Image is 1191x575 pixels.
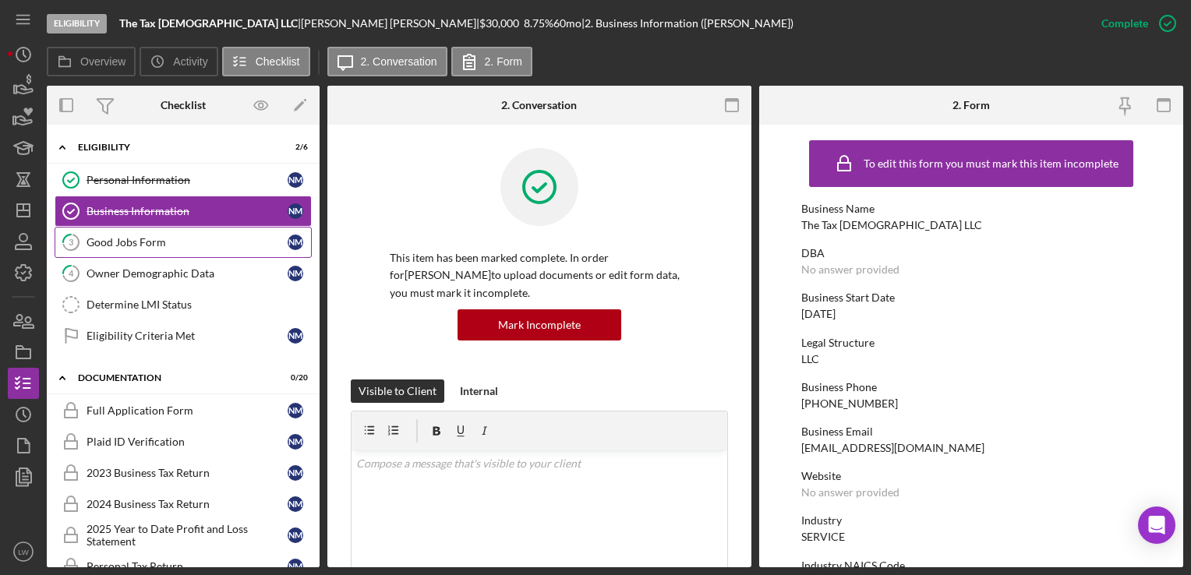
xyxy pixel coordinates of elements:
div: 60 mo [553,17,581,30]
text: LW [18,548,30,556]
div: Eligibility [78,143,269,152]
div: [EMAIL_ADDRESS][DOMAIN_NAME] [801,442,984,454]
div: No answer provided [801,263,899,276]
div: Good Jobs Form [87,236,288,249]
span: $30,000 [479,16,519,30]
div: N M [288,266,303,281]
tspan: 3 [69,237,73,247]
div: Internal [460,379,498,403]
div: 8.75 % [524,17,553,30]
div: Legal Structure [801,337,1140,349]
div: N M [288,496,303,512]
div: Visible to Client [359,379,436,403]
div: Business Name [801,203,1140,215]
div: 2 / 6 [280,143,308,152]
a: Business InformationNM [55,196,312,227]
button: 2. Conversation [327,47,447,76]
div: Checklist [161,99,206,111]
label: Activity [173,55,207,68]
label: Overview [80,55,125,68]
div: Eligibility Criteria Met [87,330,288,342]
p: This item has been marked complete. In order for [PERSON_NAME] to upload documents or edit form d... [390,249,689,302]
label: 2. Conversation [361,55,437,68]
a: 4Owner Demographic DataNM [55,258,312,289]
div: N M [288,403,303,418]
button: Internal [452,379,506,403]
div: [PERSON_NAME] [PERSON_NAME] | [301,17,479,30]
button: Checklist [222,47,310,76]
div: N M [288,203,303,219]
div: Determine LMI Status [87,298,311,311]
div: Business Email [801,425,1140,438]
div: No answer provided [801,486,899,499]
a: Determine LMI Status [55,289,312,320]
div: N M [288,235,303,250]
a: Personal InformationNM [55,164,312,196]
div: Owner Demographic Data [87,267,288,280]
div: | [119,17,301,30]
div: Website [801,470,1140,482]
div: Complete [1101,8,1148,39]
button: 2. Form [451,47,532,76]
label: 2. Form [485,55,522,68]
a: Plaid ID VerificationNM [55,426,312,457]
button: Complete [1086,8,1183,39]
label: Checklist [256,55,300,68]
div: Mark Incomplete [498,309,581,340]
div: The Tax [DEMOGRAPHIC_DATA] LLC [801,219,982,231]
div: 0 / 20 [280,373,308,383]
a: Full Application FormNM [55,395,312,426]
a: Eligibility Criteria MetNM [55,320,312,351]
div: Plaid ID Verification [87,436,288,448]
div: Documentation [78,373,269,383]
a: 2024 Business Tax ReturnNM [55,489,312,520]
tspan: 4 [69,268,74,278]
div: 2. Conversation [501,99,577,111]
button: Activity [140,47,217,76]
button: Overview [47,47,136,76]
div: Eligibility [47,14,107,34]
div: Personal Tax Return [87,560,288,573]
div: SERVICE [801,531,845,543]
div: N M [288,527,303,543]
a: 3Good Jobs FormNM [55,227,312,258]
div: | 2. Business Information ([PERSON_NAME]) [581,17,793,30]
div: Full Application Form [87,404,288,417]
div: Industry [801,514,1140,527]
div: Industry NAICS Code [801,559,1140,572]
div: N M [288,328,303,344]
a: 2023 Business Tax ReturnNM [55,457,312,489]
div: [DATE] [801,308,836,320]
div: Business Information [87,205,288,217]
div: 2023 Business Tax Return [87,467,288,479]
div: LLC [801,353,819,365]
div: N M [288,559,303,574]
div: N M [288,434,303,450]
div: Business Start Date [801,291,1140,304]
div: 2025 Year to Date Profit and Loss Statement [87,523,288,548]
div: Business Phone [801,381,1140,393]
button: LW [8,536,39,567]
div: [PHONE_NUMBER] [801,397,898,410]
div: To edit this form you must mark this item incomplete [864,157,1119,170]
button: Visible to Client [351,379,444,403]
div: 2. Form [952,99,990,111]
button: Mark Incomplete [458,309,621,340]
div: N M [288,465,303,481]
div: Open Intercom Messenger [1138,506,1175,544]
div: DBA [801,247,1140,259]
div: Personal Information [87,174,288,186]
a: 2025 Year to Date Profit and Loss StatementNM [55,520,312,551]
div: N M [288,172,303,188]
div: 2024 Business Tax Return [87,498,288,510]
b: The Tax [DEMOGRAPHIC_DATA] LLC [119,16,298,30]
